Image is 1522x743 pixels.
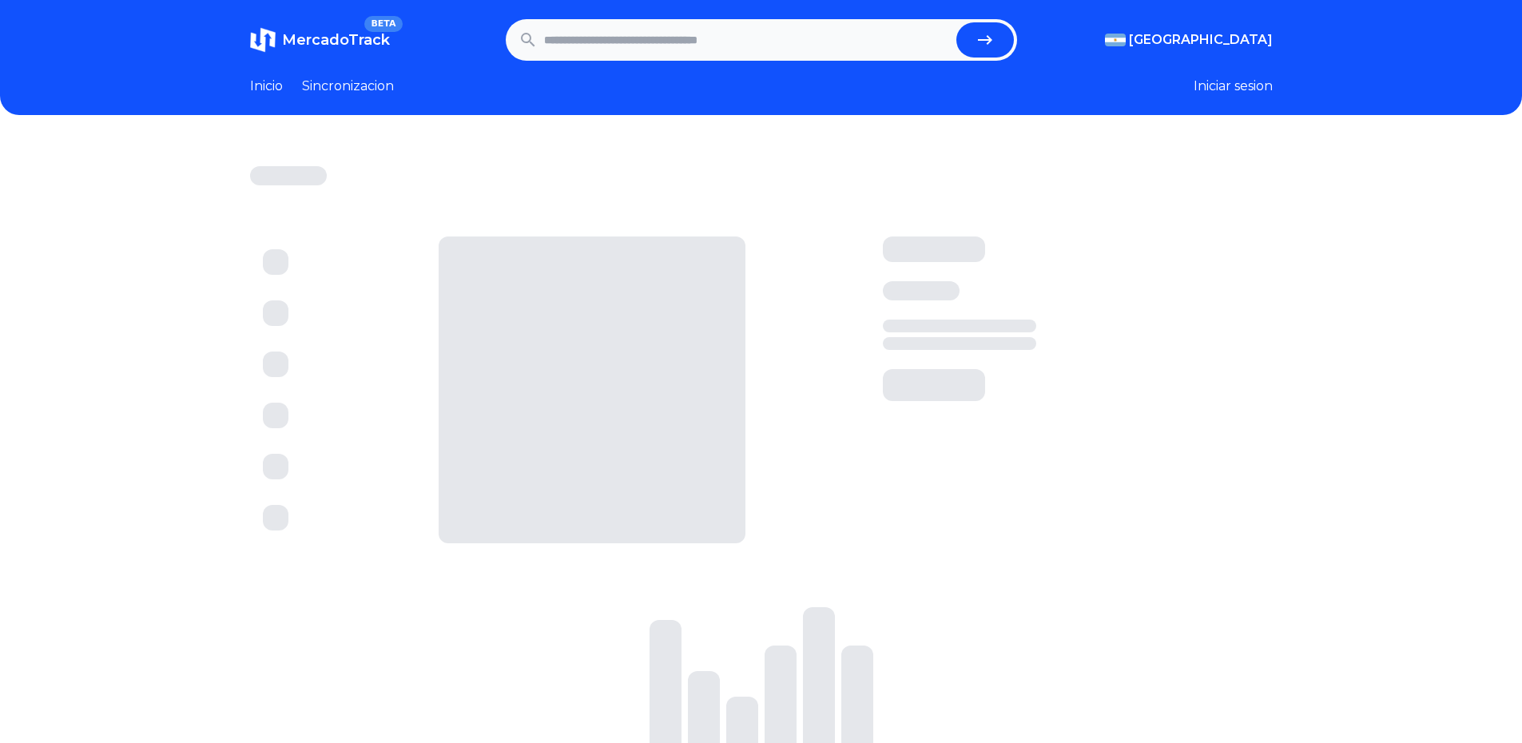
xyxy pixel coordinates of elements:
[282,31,390,49] span: MercadoTrack
[1105,30,1273,50] button: [GEOGRAPHIC_DATA]
[302,77,394,96] a: Sincronizacion
[364,16,402,32] span: BETA
[1129,30,1273,50] span: [GEOGRAPHIC_DATA]
[250,27,276,53] img: MercadoTrack
[250,77,283,96] a: Inicio
[1105,34,1126,46] img: Argentina
[250,27,390,53] a: MercadoTrackBETA
[1194,77,1273,96] button: Iniciar sesion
